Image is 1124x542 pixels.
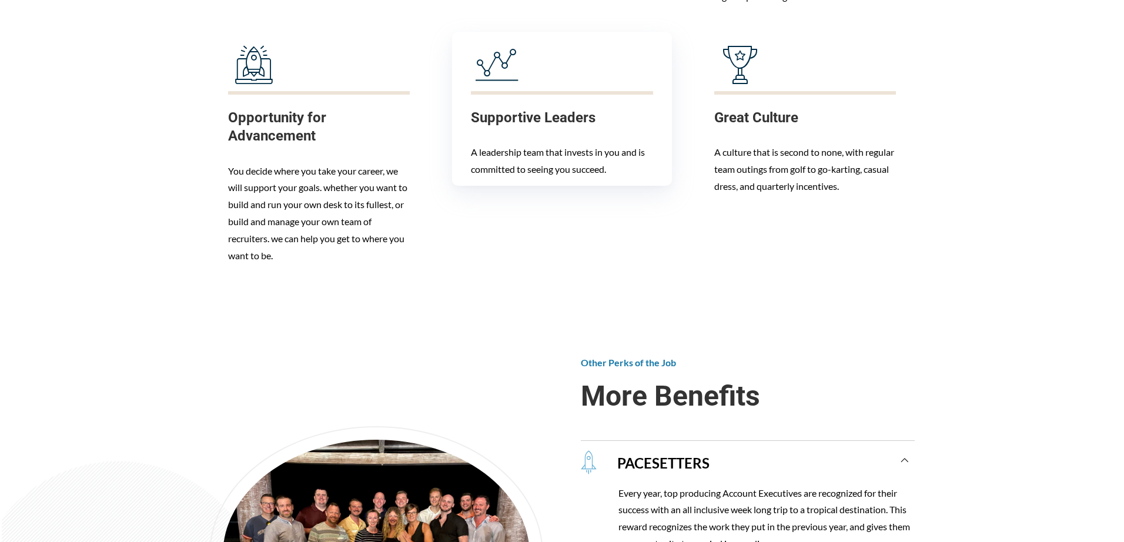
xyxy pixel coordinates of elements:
h3: Supportive Leaders [471,109,653,133]
h3: Great Culture [714,109,896,133]
div: PACESETTERS [604,441,909,484]
span: Other Perks of the Job [581,357,676,368]
span: More Benefits [581,380,915,412]
h3: Opportunity for Advancement [228,109,410,151]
